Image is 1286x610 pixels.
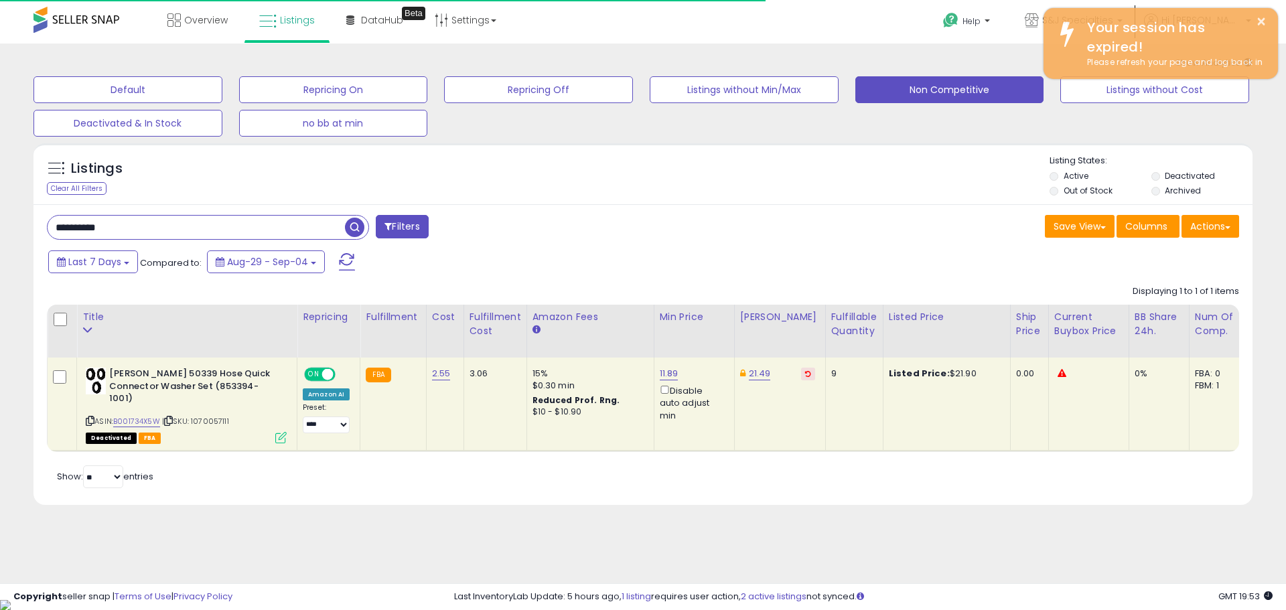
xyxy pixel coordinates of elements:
[239,110,428,137] button: no bb at min
[942,12,959,29] i: Get Help
[622,590,651,603] a: 1 listing
[280,13,315,27] span: Listings
[1165,185,1201,196] label: Archived
[33,76,222,103] button: Default
[184,13,228,27] span: Overview
[303,403,350,433] div: Preset:
[1133,285,1239,298] div: Displaying 1 to 1 of 1 items
[13,590,62,603] strong: Copyright
[532,324,541,336] small: Amazon Fees.
[1256,13,1267,30] button: ×
[1016,368,1038,380] div: 0.00
[113,416,160,427] a: B001734X5W
[1077,56,1268,69] div: Please refresh your page and log back in
[932,2,1003,44] a: Help
[109,368,272,408] b: [PERSON_NAME] 50339 Hose Quick Connector Washer Set (853394-1001)
[303,388,350,400] div: Amazon AI
[139,433,161,444] span: FBA
[1117,215,1180,238] button: Columns
[855,76,1044,103] button: Non Competitive
[741,590,806,603] a: 2 active listings
[1195,368,1239,380] div: FBA: 0
[1064,185,1113,196] label: Out of Stock
[366,368,390,382] small: FBA
[1135,368,1179,380] div: 0%
[303,310,354,324] div: Repricing
[1077,18,1268,56] div: Your session has expired!
[1060,76,1249,103] button: Listings without Cost
[889,310,1005,324] div: Listed Price
[470,368,516,380] div: 3.06
[376,215,428,238] button: Filters
[1182,215,1239,238] button: Actions
[962,15,981,27] span: Help
[831,368,873,380] div: 9
[48,250,138,273] button: Last 7 Days
[1045,215,1115,238] button: Save View
[173,590,232,603] a: Privacy Policy
[1165,170,1215,181] label: Deactivated
[71,159,123,178] h5: Listings
[82,310,291,324] div: Title
[366,310,420,324] div: Fulfillment
[1050,155,1252,167] p: Listing States:
[454,591,1273,603] div: Last InventoryLab Update: 5 hours ago, requires user action, not synced.
[68,255,121,269] span: Last 7 Days
[660,367,678,380] a: 11.89
[831,310,877,338] div: Fulfillable Quantity
[1042,13,1113,27] span: S&J Specialties
[239,76,428,103] button: Repricing On
[47,182,106,195] div: Clear All Filters
[889,367,950,380] b: Listed Price:
[532,406,644,418] div: $10 - $10.90
[660,310,729,324] div: Min Price
[1064,170,1088,181] label: Active
[532,380,644,392] div: $0.30 min
[33,110,222,137] button: Deactivated & In Stock
[532,394,620,406] b: Reduced Prof. Rng.
[432,367,451,380] a: 2.55
[470,310,521,338] div: Fulfillment Cost
[334,369,355,380] span: OFF
[86,368,287,442] div: ASIN:
[532,368,644,380] div: 15%
[140,256,202,269] span: Compared to:
[444,76,633,103] button: Repricing Off
[740,369,745,378] i: This overrides the store level Dynamic Max Price for this listing
[1016,310,1043,338] div: Ship Price
[115,590,171,603] a: Terms of Use
[740,310,820,324] div: [PERSON_NAME]
[889,368,1000,380] div: $21.90
[86,433,137,444] span: All listings that are unavailable for purchase on Amazon for any reason other than out-of-stock
[660,383,724,422] div: Disable auto adjust min
[207,250,325,273] button: Aug-29 - Sep-04
[305,369,322,380] span: ON
[86,368,106,394] img: 41k6hTdhgkL._SL40_.jpg
[1195,310,1244,338] div: Num of Comp.
[13,591,232,603] div: seller snap | |
[1054,310,1123,338] div: Current Buybox Price
[402,7,425,20] div: Tooltip anchor
[805,370,811,377] i: Revert to store-level Dynamic Max Price
[1218,590,1273,603] span: 2025-09-15 19:53 GMT
[1125,220,1167,233] span: Columns
[432,310,458,324] div: Cost
[361,13,403,27] span: DataHub
[1195,380,1239,392] div: FBM: 1
[650,76,839,103] button: Listings without Min/Max
[162,416,229,427] span: | SKU: 1070057111
[227,255,308,269] span: Aug-29 - Sep-04
[1135,310,1184,338] div: BB Share 24h.
[532,310,648,324] div: Amazon Fees
[749,367,771,380] a: 21.49
[57,470,153,483] span: Show: entries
